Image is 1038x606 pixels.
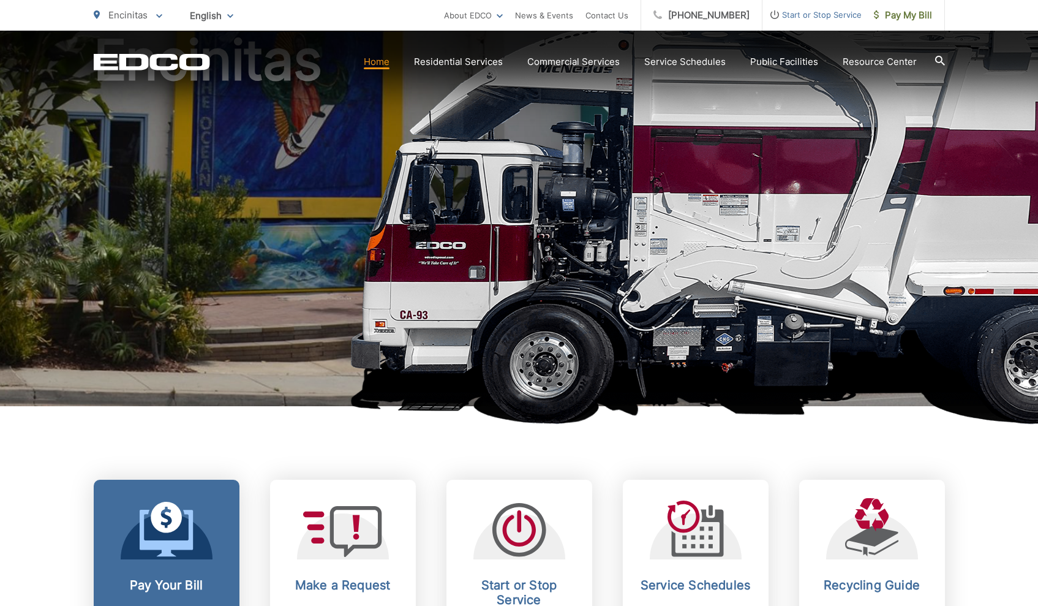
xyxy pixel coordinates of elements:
[364,55,389,69] a: Home
[585,8,628,23] a: Contact Us
[94,53,210,70] a: EDCD logo. Return to the homepage.
[108,9,148,21] span: Encinitas
[181,5,243,26] span: English
[414,55,503,69] a: Residential Services
[644,55,726,69] a: Service Schedules
[750,55,818,69] a: Public Facilities
[94,29,945,417] h1: Encinitas
[874,8,932,23] span: Pay My Bill
[843,55,917,69] a: Resource Center
[282,578,404,593] h2: Make a Request
[106,578,227,593] h2: Pay Your Bill
[811,578,933,593] h2: Recycling Guide
[515,8,573,23] a: News & Events
[527,55,620,69] a: Commercial Services
[444,8,503,23] a: About EDCO
[635,578,756,593] h2: Service Schedules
